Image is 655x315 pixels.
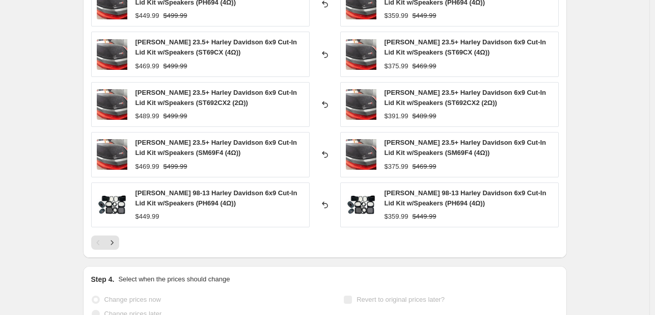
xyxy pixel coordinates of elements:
h2: Step 4. [91,274,115,284]
div: $469.99 [135,162,159,172]
span: [PERSON_NAME] 23.5+ Harley Davidson 6x9 Cut-In Lid Kit w/Speakers (SM69F4 (4Ω)) [135,139,297,156]
div: $391.99 [385,111,408,121]
div: $489.99 [135,111,159,121]
strike: $489.99 [413,111,436,121]
img: CerwinVega23.5-24HarleyDavidson6x9Cut-inlidkitw_speakers_80x.jpg [346,139,376,170]
span: [PERSON_NAME] 23.5+ Harley Davidson 6x9 Cut-In Lid Kit w/Speakers (ST692CX2 (2Ω)) [385,89,547,107]
strike: $499.99 [163,11,187,21]
strike: $469.99 [413,61,436,71]
strike: $499.99 [163,162,187,172]
img: Cerwin_Vega_1998-2013_Harley_Davidson_Cut-in_Lid_Kit_with_SM69F4_4_-_RPMSM694LK13_80x.webp [346,190,376,220]
span: Change prices now [104,296,161,303]
strike: $499.99 [163,61,187,71]
strike: $499.99 [163,111,187,121]
span: [PERSON_NAME] 23.5+ Harley Davidson 6x9 Cut-In Lid Kit w/Speakers (ST69CX (4Ω)) [385,38,547,56]
img: CerwinVega23.5-24HarleyDavidson6x9Cut-inlidkitw_speakers_80x.jpg [97,89,127,120]
img: CerwinVega23.5-24HarleyDavidson6x9Cut-inlidkitw_speakers_80x.jpg [346,89,376,120]
div: $469.99 [135,61,159,71]
span: [PERSON_NAME] 23.5+ Harley Davidson 6x9 Cut-In Lid Kit w/Speakers (ST692CX2 (2Ω)) [135,89,297,107]
img: CerwinVega23.5-24HarleyDavidson6x9Cut-inlidkitw_speakers_80x.jpg [97,139,127,170]
div: $375.99 [385,162,408,172]
p: Select when the prices should change [118,274,230,284]
div: $449.99 [135,11,159,21]
strike: $449.99 [413,11,436,21]
img: CerwinVega23.5-24HarleyDavidson6x9Cut-inlidkitw_speakers_80x.jpg [97,39,127,70]
div: $359.99 [385,212,408,222]
span: [PERSON_NAME] 23.5+ Harley Davidson 6x9 Cut-In Lid Kit w/Speakers (ST69CX (4Ω)) [135,38,297,56]
span: [PERSON_NAME] 98-13 Harley Davidson 6x9 Cut-In Lid Kit w/Speakers (PH694 (4Ω)) [135,189,297,207]
div: $449.99 [135,212,159,222]
div: $359.99 [385,11,408,21]
span: [PERSON_NAME] 98-13 Harley Davidson 6x9 Cut-In Lid Kit w/Speakers (PH694 (4Ω)) [385,189,547,207]
strike: $449.99 [413,212,436,222]
nav: Pagination [91,235,119,250]
img: CerwinVega23.5-24HarleyDavidson6x9Cut-inlidkitw_speakers_80x.jpg [346,39,376,70]
div: $375.99 [385,61,408,71]
strike: $469.99 [413,162,436,172]
span: Revert to original prices later? [357,296,445,303]
span: [PERSON_NAME] 23.5+ Harley Davidson 6x9 Cut-In Lid Kit w/Speakers (SM69F4 (4Ω)) [385,139,547,156]
button: Next [105,235,119,250]
img: Cerwin_Vega_1998-2013_Harley_Davidson_Cut-in_Lid_Kit_with_SM69F4_4_-_RPMSM694LK13_80x.webp [97,190,127,220]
